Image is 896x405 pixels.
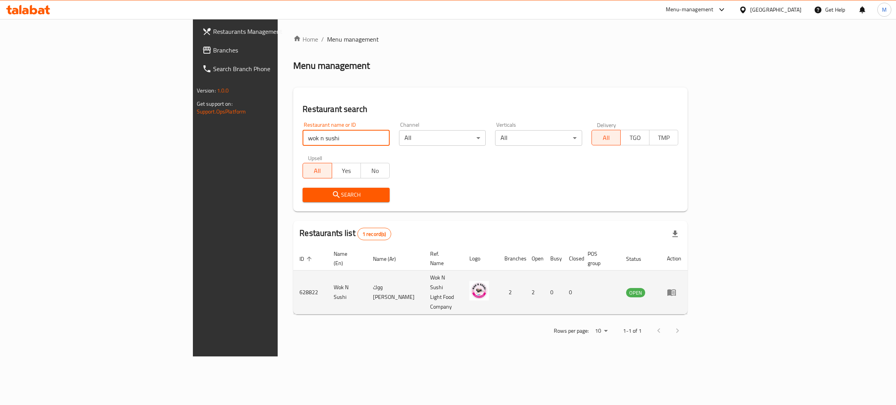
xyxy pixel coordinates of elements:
th: Closed [563,247,581,271]
span: Search Branch Phone [213,64,336,73]
a: Support.OpsPlatform [197,106,246,117]
button: Yes [332,163,361,178]
span: POS group [588,249,611,268]
span: OPEN [626,288,645,297]
span: All [306,165,329,176]
div: All [495,130,582,146]
h2: Restaurant search [303,103,678,115]
span: Search [309,190,383,200]
table: enhanced table [293,247,688,314]
span: Status [626,254,651,264]
th: Open [525,247,544,271]
span: 1 record(s) [358,230,391,238]
label: Delivery [597,122,616,127]
div: Rows per page: [592,325,611,337]
span: Get support on: [197,99,233,109]
th: Busy [544,247,563,271]
span: M [882,5,887,14]
span: Menu management [327,35,379,44]
span: Ref. Name [430,249,454,268]
span: Name (En) [334,249,357,268]
nav: breadcrumb [293,35,688,44]
div: Export file [666,225,684,243]
td: Wok N Sushi Light Food Company [424,271,463,314]
span: Name (Ar) [373,254,406,264]
th: Branches [498,247,525,271]
button: Search [303,188,390,202]
span: All [595,132,618,143]
p: Rows per page: [554,326,589,336]
div: OPEN [626,288,645,297]
td: Wok N Sushi [327,271,367,314]
span: TGO [624,132,646,143]
span: Version: [197,86,216,96]
img: Wok N Sushi [469,281,489,300]
span: Yes [335,165,358,176]
td: ووك [PERSON_NAME] [367,271,424,314]
div: Menu-management [666,5,714,14]
span: 1.0.0 [217,86,229,96]
div: [GEOGRAPHIC_DATA] [750,5,801,14]
button: TMP [649,130,678,145]
a: Restaurants Management [196,22,343,41]
h2: Restaurants list [299,227,391,240]
td: 2 [498,271,525,314]
div: Menu [667,288,681,297]
button: TGO [620,130,649,145]
span: Restaurants Management [213,27,336,36]
th: Logo [463,247,498,271]
span: ID [299,254,314,264]
span: No [364,165,387,176]
td: 0 [563,271,581,314]
div: Total records count [357,228,391,240]
span: TMP [653,132,675,143]
td: 0 [544,271,563,314]
div: All [399,130,486,146]
label: Upsell [308,155,322,161]
span: Branches [213,45,336,55]
td: 2 [525,271,544,314]
button: No [360,163,390,178]
th: Action [661,247,688,271]
button: All [591,130,621,145]
input: Search for restaurant name or ID.. [303,130,390,146]
p: 1-1 of 1 [623,326,642,336]
button: All [303,163,332,178]
a: Branches [196,41,343,59]
a: Search Branch Phone [196,59,343,78]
